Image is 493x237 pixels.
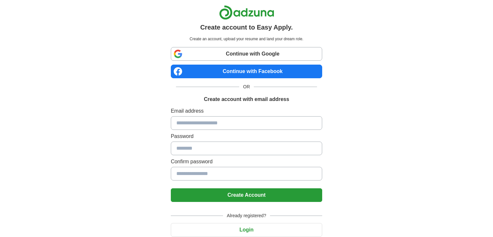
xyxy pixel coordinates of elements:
a: Login [171,227,322,232]
h1: Create account with email address [204,95,289,103]
h1: Create account to Easy Apply. [200,22,293,32]
img: Adzuna logo [219,5,274,20]
span: OR [239,83,254,90]
label: Password [171,132,322,140]
button: Login [171,223,322,237]
label: Email address [171,107,322,115]
p: Create an account, upload your resume and land your dream role. [172,36,321,42]
a: Continue with Facebook [171,65,322,78]
a: Continue with Google [171,47,322,61]
span: Already registered? [223,212,270,219]
button: Create Account [171,188,322,202]
label: Confirm password [171,158,322,166]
